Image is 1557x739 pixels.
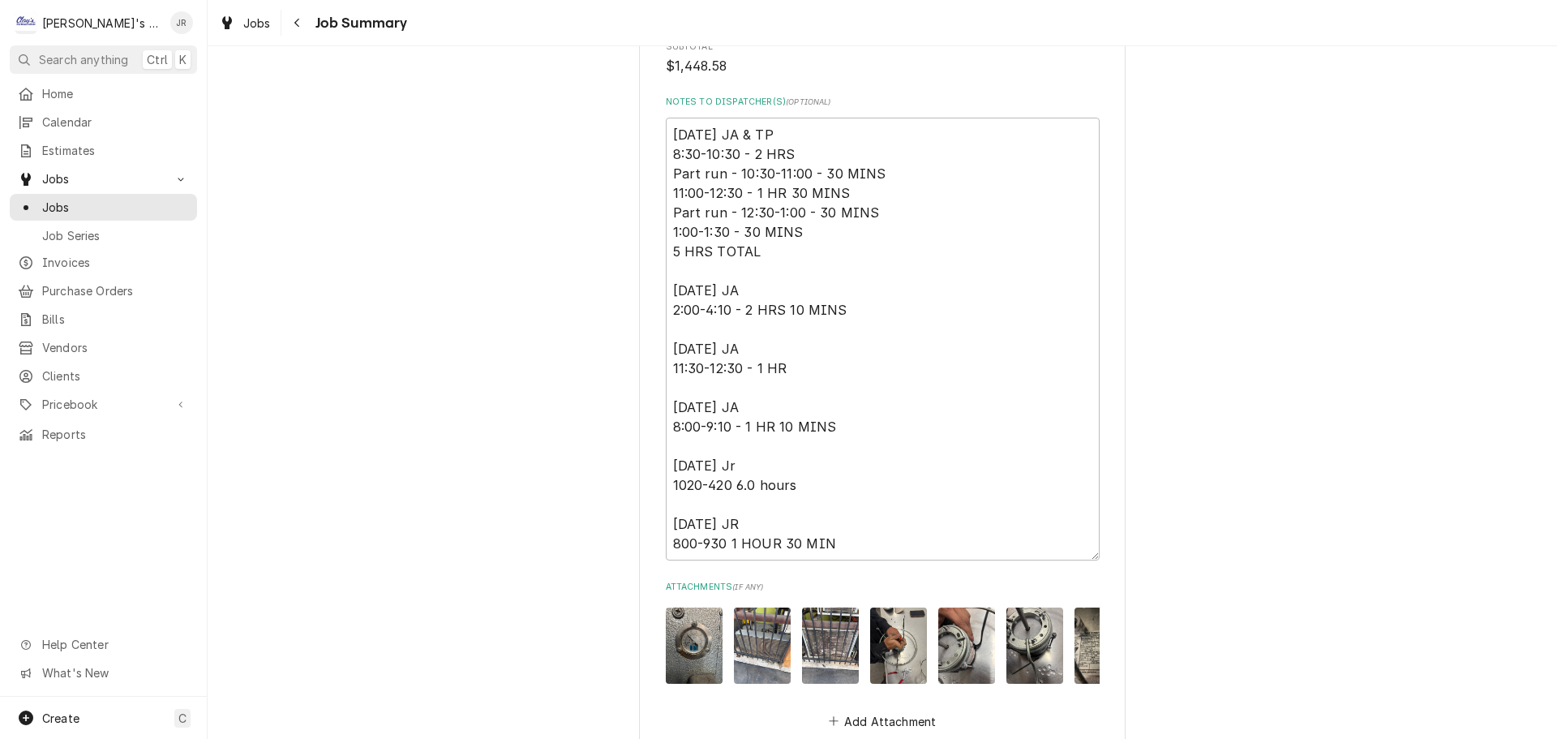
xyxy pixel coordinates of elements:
span: K [179,51,187,68]
a: Invoices [10,249,197,276]
div: Clay's Refrigeration's Avatar [15,11,37,34]
img: ZK8RsAosRV20ChTc4GPs [870,608,927,683]
a: Estimates [10,137,197,164]
a: Purchase Orders [10,277,197,304]
span: Estimates [42,142,189,159]
span: ( optional ) [786,97,831,106]
a: Go to Jobs [10,165,197,192]
span: Reports [42,426,189,443]
label: Attachments [666,581,1100,594]
span: Home [42,85,189,102]
a: Go to What's New [10,660,197,686]
img: rRfGBvA6SfWvGFrKAhGJ [1006,608,1063,683]
button: Search anythingCtrlK [10,45,197,74]
span: Create [42,711,79,725]
a: Go to Pricebook [10,391,197,418]
button: Navigate back [285,10,311,36]
span: $1,448.58 [666,58,727,74]
a: Reports [10,421,197,448]
a: Vendors [10,334,197,361]
div: [PERSON_NAME]'s Refrigeration [42,15,161,32]
div: Attachments [666,581,1100,733]
a: Go to Help Center [10,631,197,658]
span: ( if any ) [732,582,763,591]
img: AmRC1R8ySjm3CC57lGT5 [666,608,723,683]
span: Bills [42,311,189,328]
a: Calendar [10,109,197,135]
img: ITFSHNRIQaiDpylob4RB [734,608,791,683]
span: Invoices [42,254,189,271]
img: RLmEwMJ7SraBgtUg477K [938,608,995,683]
div: Subtotal [666,41,1100,75]
span: Calendar [42,114,189,131]
span: Jobs [42,170,165,187]
span: Job Summary [311,12,408,34]
span: Jobs [243,15,271,32]
span: Subtotal [666,41,1100,54]
span: Subtotal [666,57,1100,76]
img: aWUDt4T12svyZCJBhTgm [1074,608,1131,683]
span: Pricebook [42,396,165,413]
span: What's New [42,664,187,681]
textarea: [DATE] JA & TP 8:30-10:30 - 2 HRS Part run - 10:30-11:00 - 30 MINS 11:00-12:30 - 1 HR 30 MINS Par... [666,118,1100,561]
span: Job Series [42,227,189,244]
label: Notes to Dispatcher(s) [666,96,1100,109]
span: Jobs [42,199,189,216]
a: Job Series [10,222,197,249]
span: Vendors [42,339,189,356]
button: Add Attachment [826,710,939,733]
img: g8AaqUNQjWP4lriXgKhg [802,608,859,683]
span: C [178,710,187,727]
span: Clients [42,367,189,385]
span: Help Center [42,636,187,653]
span: Ctrl [147,51,168,68]
a: Jobs [212,10,277,37]
div: C [15,11,37,34]
a: Clients [10,363,197,389]
a: Bills [10,306,197,333]
span: Purchase Orders [42,282,189,299]
a: Home [10,80,197,107]
a: Jobs [10,194,197,221]
div: Jeff Rue's Avatar [170,11,193,34]
div: Notes to Dispatcher(s) [666,96,1100,561]
div: JR [170,11,193,34]
span: Search anything [39,51,128,68]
